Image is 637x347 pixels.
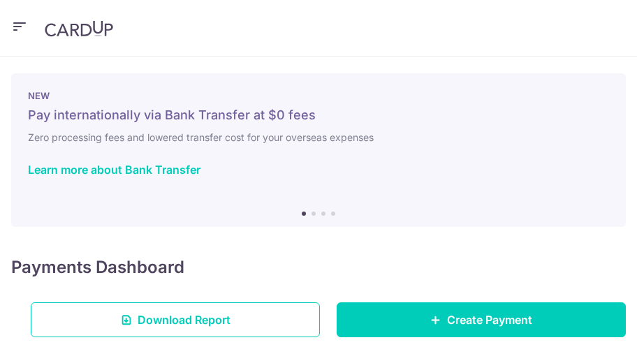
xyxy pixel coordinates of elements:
a: Create Payment [337,302,626,337]
a: Learn more about Bank Transfer [28,163,200,177]
p: NEW [28,90,609,101]
span: Create Payment [447,311,532,328]
h6: Zero processing fees and lowered transfer cost for your overseas expenses [28,129,609,146]
img: CardUp [45,20,113,37]
h4: Payments Dashboard [11,255,184,280]
a: Download Report [31,302,320,337]
span: Download Report [138,311,230,328]
h5: Pay internationally via Bank Transfer at $0 fees [28,107,609,124]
